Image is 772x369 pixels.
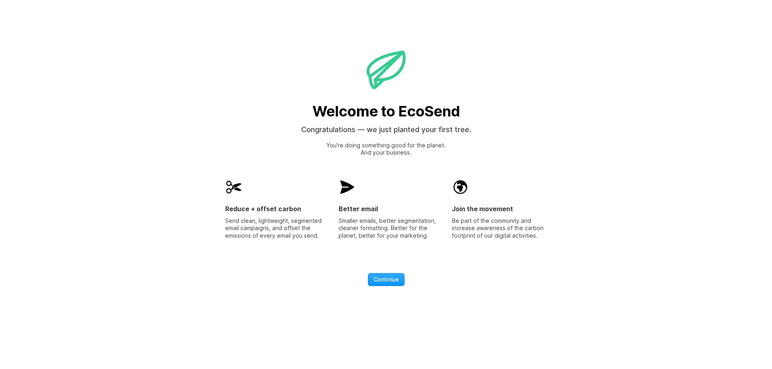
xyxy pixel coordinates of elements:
[452,205,547,213] h3: Join the movement
[361,149,411,156] p: And your business.
[452,217,547,239] p: Be part of the community and increase awareness of the carbon footprint of our digital activities.
[225,217,327,239] p: Send clean, lightweight, segmented email campaigns, and offset the emissions of every email you s...
[225,205,327,213] h3: Reduce + offset carbon
[301,125,471,135] h2: Congratulations — we just planted your first tree.
[368,273,404,286] a: Continue
[374,275,399,283] span: Continue
[312,105,460,118] h1: Welcome to EcoSend
[339,217,441,239] p: Smaller emails, better segmentation, cleaner formatting. Better for the planet, better for your m...
[339,205,441,213] h3: Better email
[326,142,446,149] p: You're doing something good for the planet.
